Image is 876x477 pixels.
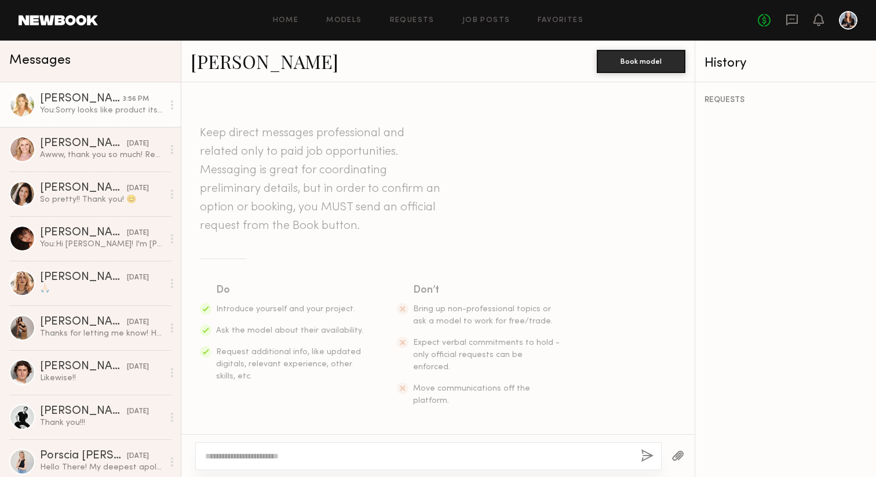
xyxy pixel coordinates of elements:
[413,305,553,325] span: Bring up non-professional topics or ask a model to work for free/trade.
[40,93,123,105] div: [PERSON_NAME]
[40,183,127,194] div: [PERSON_NAME]
[9,54,71,67] span: Messages
[123,94,149,105] div: 3:56 PM
[216,305,355,313] span: Introduce yourself and your project.
[40,194,163,205] div: So pretty!! Thank you! 😊
[40,316,127,328] div: [PERSON_NAME]
[326,17,362,24] a: Models
[216,327,363,334] span: Ask the model about their availability.
[200,124,443,235] header: Keep direct messages professional and related only to paid job opportunities. Messaging is great ...
[216,348,361,380] span: Request additional info, like updated digitals, relevant experience, other skills, etc.
[40,272,127,283] div: [PERSON_NAME]
[40,150,163,161] div: Awww, thank you so much! Really appreciate it! Hope all is well!
[40,462,163,473] div: Hello There! My deepest apologies for not getting back to you sooner! I hope you were able to fin...
[127,317,149,328] div: [DATE]
[597,50,685,73] button: Book model
[40,417,163,428] div: Thank you!!!
[216,282,364,298] div: Do
[390,17,435,24] a: Requests
[40,361,127,373] div: [PERSON_NAME]
[127,228,149,239] div: [DATE]
[40,283,163,294] div: 🙏🏻
[127,139,149,150] div: [DATE]
[127,406,149,417] div: [DATE]
[40,406,127,417] div: [PERSON_NAME]
[413,385,530,405] span: Move communications off the platform.
[40,328,163,339] div: Thanks for letting me know! Hope to work with you guys soon :)
[538,17,583,24] a: Favorites
[40,227,127,239] div: [PERSON_NAME]
[127,451,149,462] div: [DATE]
[40,373,163,384] div: Likewise!!
[705,96,867,104] div: REQUESTS
[597,56,685,65] a: Book model
[191,49,338,74] a: [PERSON_NAME]
[40,450,127,462] div: Porscia [PERSON_NAME]
[705,57,867,70] div: History
[40,105,163,116] div: You: Sorry looks like product itself arrives [DATE]- would love to schedule for next week! [GEOGR...
[127,183,149,194] div: [DATE]
[413,282,561,298] div: Don’t
[462,17,510,24] a: Job Posts
[273,17,299,24] a: Home
[127,362,149,373] div: [DATE]
[40,138,127,150] div: [PERSON_NAME]
[127,272,149,283] div: [DATE]
[413,339,560,371] span: Expect verbal commitments to hold - only official requests can be enforced.
[40,239,163,250] div: You: Hi [PERSON_NAME]! I'm [PERSON_NAME], I'm casting for a video shoot for a brand that makes gl...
